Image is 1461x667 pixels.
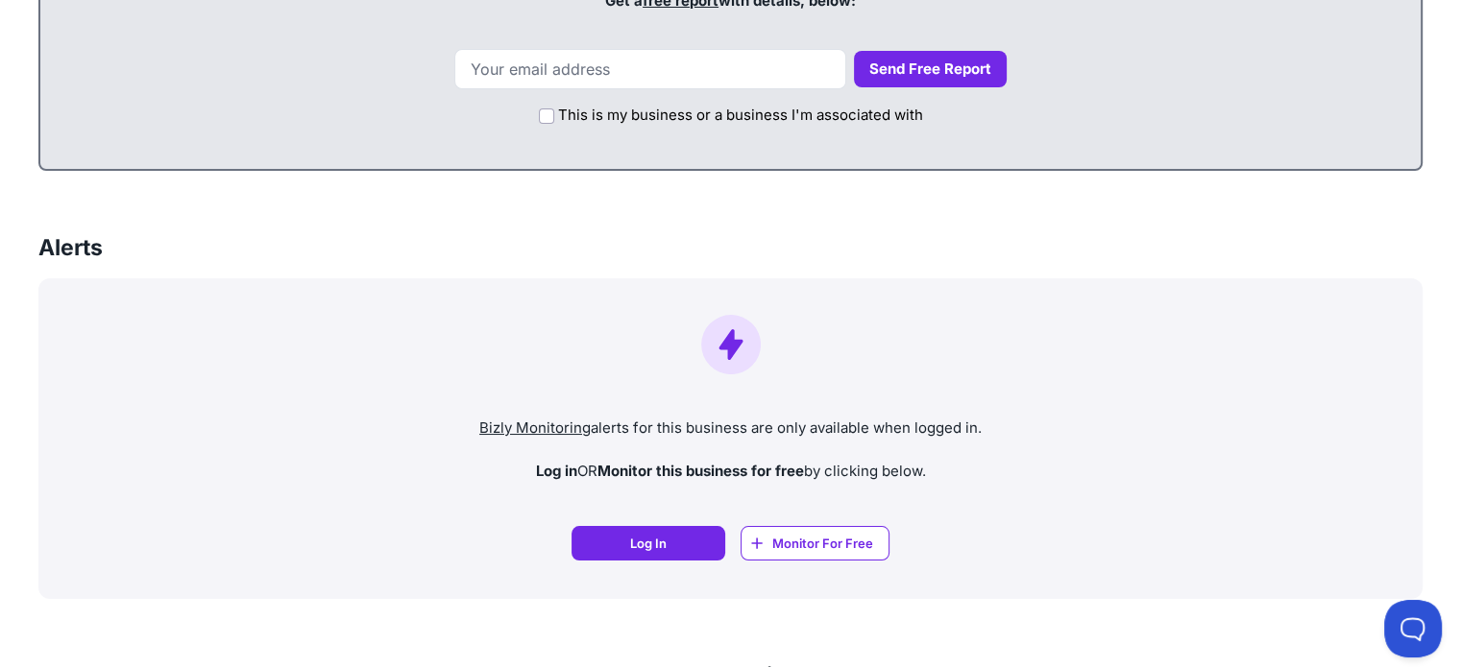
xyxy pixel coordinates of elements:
p: alerts for this business are only available when logged in. [54,417,1407,440]
strong: Monitor this business for free [597,462,804,480]
span: Log In [630,534,667,553]
iframe: Toggle Customer Support [1384,600,1442,657]
strong: Log in [536,462,577,480]
p: OR by clicking below. [54,461,1407,483]
a: Bizly Monitoring [479,418,591,437]
a: Log In [572,526,725,560]
span: Monitor For Free [772,534,873,553]
label: This is my business or a business I'm associated with [558,105,923,127]
button: Send Free Report [854,51,1007,88]
input: Your email address [454,49,846,89]
h3: Alerts [38,232,103,263]
a: Monitor For Free [741,526,889,560]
